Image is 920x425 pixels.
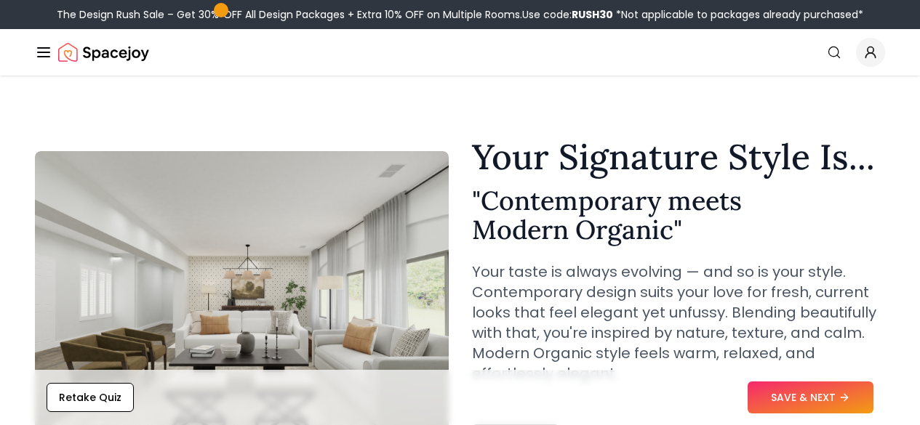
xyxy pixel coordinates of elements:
span: *Not applicable to packages already purchased* [613,7,863,22]
b: RUSH30 [572,7,613,22]
p: Your taste is always evolving — and so is your style. Contemporary design suits your love for fre... [472,262,886,384]
span: Use code: [522,7,613,22]
h2: " Contemporary meets Modern Organic " [472,186,886,244]
h1: Your Signature Style Is... [472,139,886,174]
button: SAVE & NEXT [748,381,873,413]
div: The Design Rush Sale – Get 30% OFF All Design Packages + Extra 10% OFF on Multiple Rooms. [57,7,863,22]
nav: Global [35,29,885,76]
a: Spacejoy [58,38,149,67]
img: Spacejoy Logo [58,38,149,67]
button: Retake Quiz [47,383,134,412]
